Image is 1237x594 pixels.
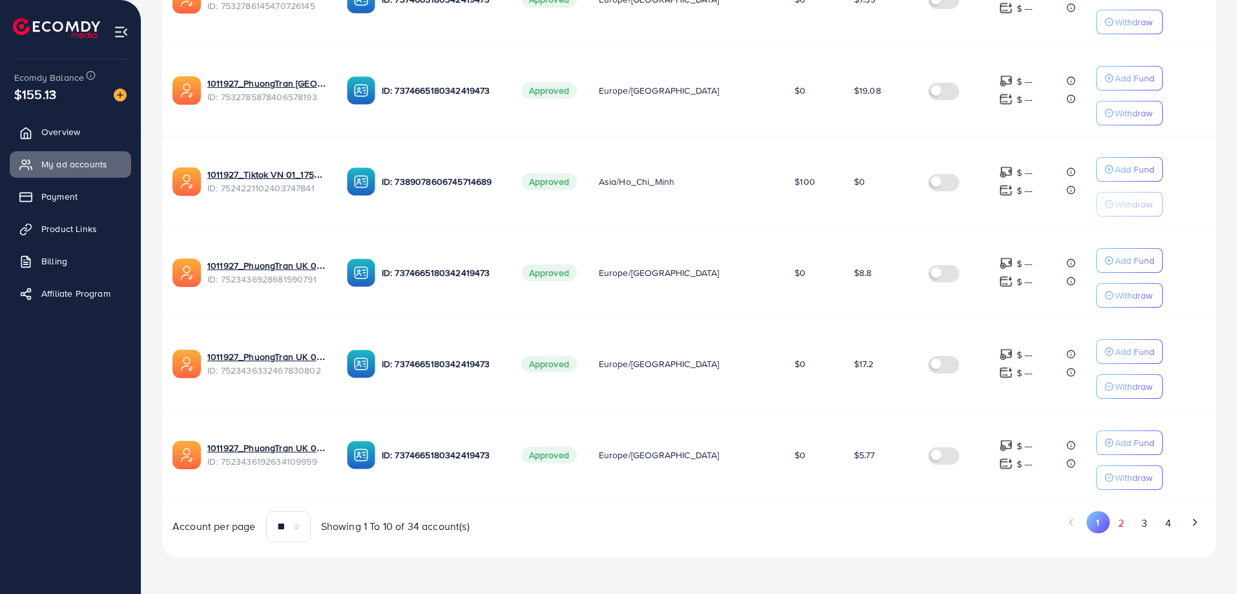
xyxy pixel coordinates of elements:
[1183,511,1206,533] button: Go to next page
[1017,365,1033,381] p: $ ---
[999,366,1013,379] img: top-up amount
[599,449,720,461] span: Europe/[GEOGRAPHIC_DATA]
[1096,10,1163,34] button: Withdraw
[1096,66,1163,90] button: Add Fund
[207,259,326,286] div: <span class='underline'>1011927_PhuongTran UK 07_1751686736496</span></br>7523436928681590791
[207,273,326,286] span: ID: 7523436928681590791
[1017,1,1033,16] p: $ ---
[207,441,326,454] a: 1011927_PhuongTran UK 05_1751686636031
[700,511,1206,535] ul: Pagination
[1017,256,1033,271] p: $ ---
[10,184,131,209] a: Payment
[1156,511,1180,535] button: Go to page 4
[854,357,874,370] span: $17.2
[41,255,67,268] span: Billing
[10,248,131,274] a: Billing
[854,175,865,188] span: $0
[382,356,501,372] p: ID: 7374665180342419473
[599,84,720,97] span: Europe/[GEOGRAPHIC_DATA]
[14,71,84,84] span: Ecomdy Balance
[172,259,201,287] img: ic-ads-acc.e4c84228.svg
[795,266,806,279] span: $0
[1017,183,1033,198] p: $ ---
[207,182,326,195] span: ID: 7524221102403747841
[382,83,501,98] p: ID: 7374665180342419473
[795,449,806,461] span: $0
[1096,157,1163,182] button: Add Fund
[999,74,1013,88] img: top-up amount
[207,77,326,103] div: <span class='underline'>1011927_PhuongTran UK 08_1753863400059</span></br>7532785878406578193
[1115,105,1152,121] p: Withdraw
[41,125,80,138] span: Overview
[1017,347,1033,363] p: $ ---
[13,18,100,38] img: logo
[1115,470,1152,485] p: Withdraw
[999,457,1013,471] img: top-up amount
[599,357,720,370] span: Europe/[GEOGRAPHIC_DATA]
[382,447,501,463] p: ID: 7374665180342419473
[347,167,375,196] img: ic-ba-acc.ded83a64.svg
[207,259,326,272] a: 1011927_PhuongTran UK 07_1751686736496
[172,76,201,105] img: ic-ads-acc.e4c84228.svg
[41,222,97,235] span: Product Links
[1017,274,1033,290] p: $ ---
[114,89,127,101] img: image
[1086,511,1109,533] button: Go to page 1
[521,173,577,190] span: Approved
[1096,248,1163,273] button: Add Fund
[1096,101,1163,125] button: Withdraw
[999,184,1013,197] img: top-up amount
[1115,196,1152,212] p: Withdraw
[854,84,881,97] span: $19.08
[999,165,1013,179] img: top-up amount
[10,216,131,242] a: Product Links
[1115,379,1152,394] p: Withdraw
[795,357,806,370] span: $0
[172,167,201,196] img: ic-ads-acc.e4c84228.svg
[114,25,129,39] img: menu
[1017,92,1033,107] p: $ ---
[347,350,375,378] img: ic-ba-acc.ded83a64.svg
[1115,162,1154,177] p: Add Fund
[999,92,1013,106] img: top-up amount
[999,257,1013,270] img: top-up amount
[207,350,326,377] div: <span class='underline'>1011927_PhuongTran UK 06_1751686684359</span></br>7523436332467830802
[1096,374,1163,399] button: Withdraw
[347,76,375,105] img: ic-ba-acc.ded83a64.svg
[207,77,326,90] a: 1011927_PhuongTran [GEOGRAPHIC_DATA] 08_1753863400059
[1017,165,1033,180] p: $ ---
[1017,456,1033,472] p: $ ---
[1096,465,1163,490] button: Withdraw
[207,168,326,195] div: <span class='underline'>1011927_Tiktok VN 01_1751869264216</span></br>7524221102403747841
[1115,253,1154,268] p: Add Fund
[207,364,326,377] span: ID: 7523436332467830802
[1096,339,1163,364] button: Add Fund
[382,174,501,189] p: ID: 7389078606745714689
[1115,14,1152,30] p: Withdraw
[41,287,110,300] span: Affiliate Program
[207,350,326,363] a: 1011927_PhuongTran UK 06_1751686684359
[347,259,375,287] img: ic-ba-acc.ded83a64.svg
[1115,344,1154,359] p: Add Fund
[207,168,326,181] a: 1011927_Tiktok VN 01_1751869264216
[795,175,815,188] span: $100
[10,151,131,177] a: My ad accounts
[1096,430,1163,455] button: Add Fund
[172,519,256,534] span: Account per page
[1017,74,1033,89] p: $ ---
[599,266,720,279] span: Europe/[GEOGRAPHIC_DATA]
[1133,511,1156,535] button: Go to page 3
[999,439,1013,452] img: top-up amount
[207,441,326,468] div: <span class='underline'>1011927_PhuongTran UK 05_1751686636031</span></br>7523436192634109959
[854,449,875,461] span: $5.77
[321,519,470,534] span: Showing 1 To 10 of 34 account(s)
[999,1,1013,15] img: top-up amount
[172,441,201,469] img: ic-ads-acc.e4c84228.svg
[521,82,577,99] span: Approved
[1182,536,1227,584] iframe: Chat
[1096,192,1163,217] button: Withdraw
[347,441,375,469] img: ic-ba-acc.ded83a64.svg
[1110,511,1133,535] button: Go to page 2
[1115,435,1154,451] p: Add Fund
